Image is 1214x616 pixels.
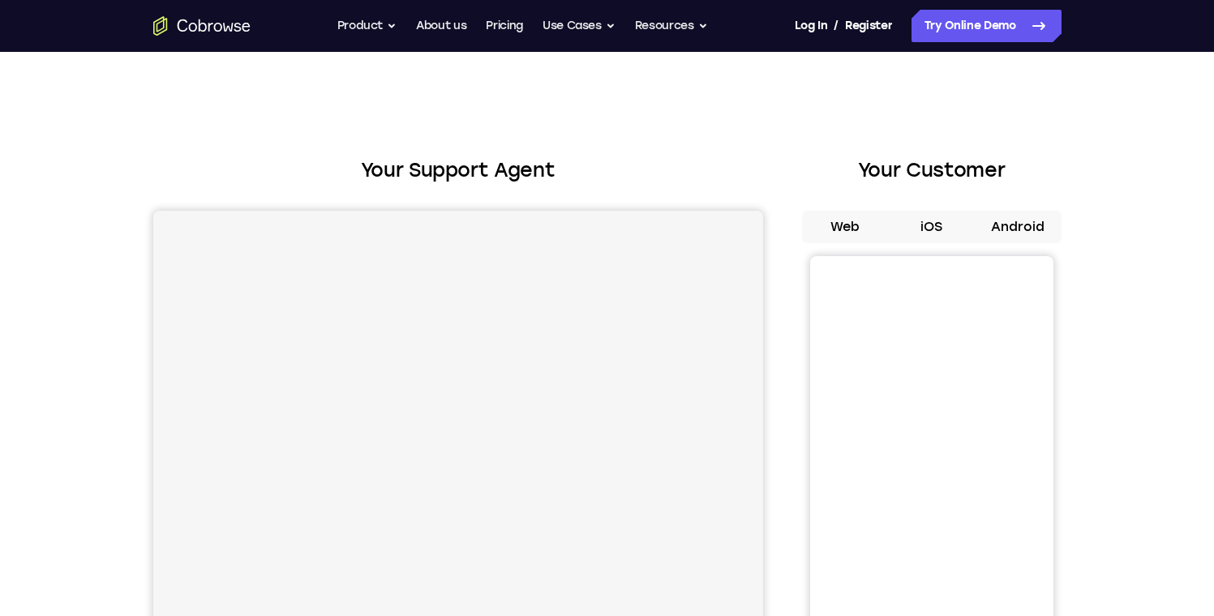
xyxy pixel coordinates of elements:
a: Log In [795,10,827,42]
button: iOS [888,211,975,243]
h2: Your Customer [802,156,1062,185]
button: Product [337,10,397,42]
button: Use Cases [543,10,616,42]
a: Go to the home page [153,16,251,36]
span: / [834,16,839,36]
a: About us [416,10,466,42]
button: Android [975,211,1062,243]
h2: Your Support Agent [153,156,763,185]
a: Register [845,10,892,42]
a: Pricing [486,10,523,42]
a: Try Online Demo [912,10,1062,42]
button: Resources [635,10,708,42]
button: Web [802,211,889,243]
